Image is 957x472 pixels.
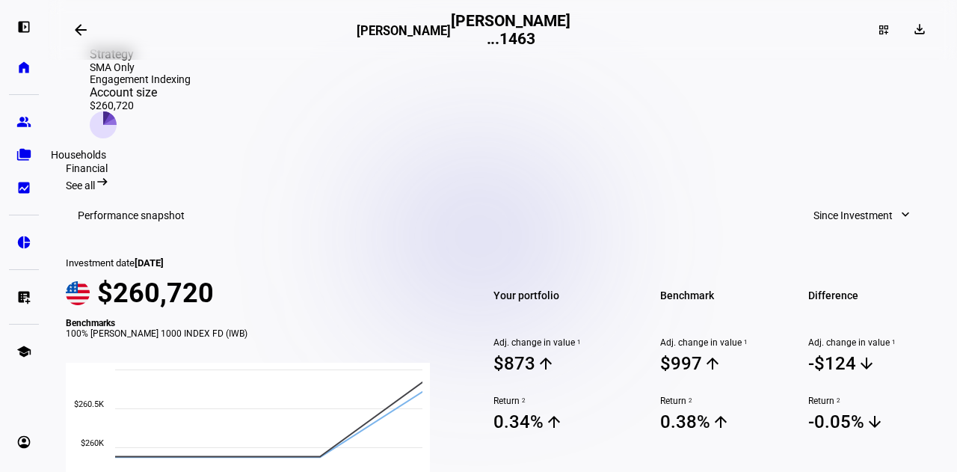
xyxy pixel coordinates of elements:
[9,52,39,82] a: home
[74,399,104,409] text: $260.5K
[493,396,624,406] span: Return
[878,24,890,36] mat-icon: dashboard_customize
[808,352,939,375] span: -$124
[16,114,31,129] eth-mat-symbol: group
[866,413,884,431] mat-icon: arrow_downward
[66,162,939,174] div: Financial
[813,200,893,230] span: Since Investment
[16,344,31,359] eth-mat-symbol: school
[9,173,39,203] a: bid_landscape
[858,355,876,373] mat-icon: arrow_downward
[16,147,31,162] eth-mat-symbol: folder_copy
[135,257,164,269] span: [DATE]
[742,337,748,348] sup: 1
[451,12,570,48] h2: [PERSON_NAME] ...1463
[95,174,110,189] mat-icon: arrow_right_alt
[520,396,526,406] sup: 2
[90,85,191,99] div: Account size
[16,19,31,34] eth-mat-symbol: left_panel_open
[660,352,791,375] span: $997
[493,337,624,348] span: Adj. change in value
[537,355,555,373] mat-icon: arrow_upward
[16,235,31,250] eth-mat-symbol: pie_chart
[898,207,913,222] mat-icon: expand_more
[66,180,95,191] span: See all
[66,328,452,339] div: 100% [PERSON_NAME] 1000 INDEX FD (IWB)
[704,355,721,373] mat-icon: arrow_upward
[90,99,191,111] div: $260,720
[808,337,939,348] span: Adj. change in value
[9,140,39,170] a: folder_copy
[9,107,39,137] a: group
[90,73,191,85] div: Engagement Indexing
[16,180,31,195] eth-mat-symbol: bid_landscape
[493,285,624,306] span: Your portfolio
[545,413,563,431] mat-icon: arrow_upward
[493,411,624,433] span: 0.34%
[660,285,791,306] span: Benchmark
[66,257,452,269] div: Investment date
[16,435,31,450] eth-mat-symbol: account_circle
[66,318,452,328] div: Benchmarks
[575,337,581,348] sup: 1
[712,413,730,431] mat-icon: arrow_upward
[890,337,896,348] sup: 1
[493,353,535,374] div: $873
[834,396,840,406] sup: 2
[16,289,31,304] eth-mat-symbol: list_alt_add
[16,60,31,75] eth-mat-symbol: home
[686,396,692,406] sup: 2
[808,411,939,433] span: -0.05%
[798,200,927,230] button: Since Investment
[660,337,791,348] span: Adj. change in value
[808,285,939,306] span: Difference
[72,21,90,39] mat-icon: arrow_backwards
[78,209,185,221] h3: Performance snapshot
[45,146,112,164] div: Households
[660,396,791,406] span: Return
[808,396,939,406] span: Return
[9,227,39,257] a: pie_chart
[90,61,191,73] div: SMA Only
[81,438,104,448] text: $260K
[97,278,214,309] span: $260,720
[660,411,791,433] span: 0.38%
[912,22,927,37] mat-icon: download
[357,24,451,46] h3: [PERSON_NAME]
